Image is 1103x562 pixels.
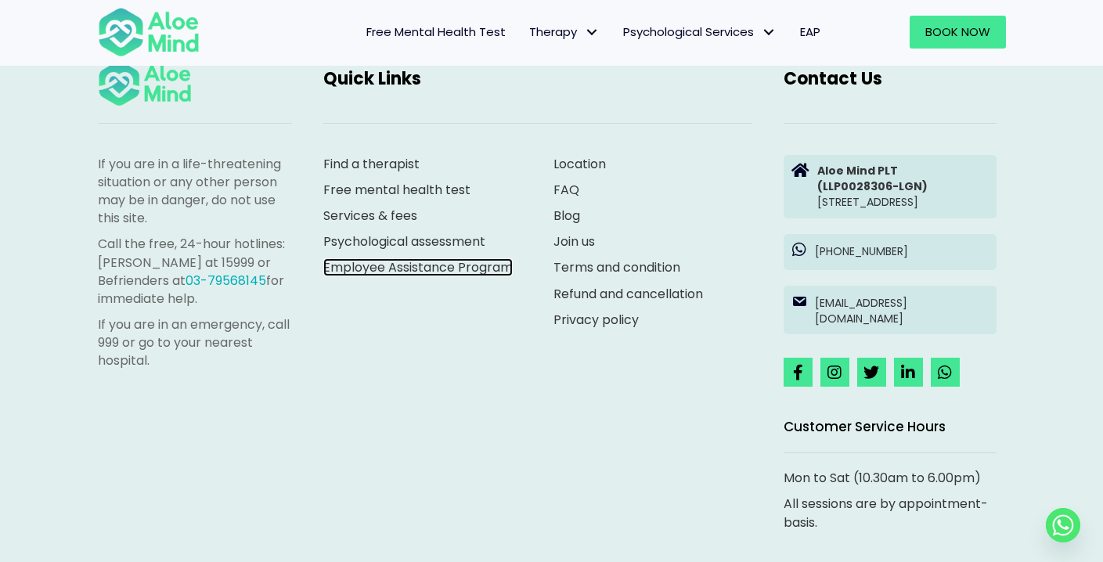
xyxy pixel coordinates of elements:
p: [PHONE_NUMBER] [815,243,989,259]
p: [STREET_ADDRESS] [817,163,989,211]
a: TherapyTherapy: submenu [517,16,611,49]
nav: Menu [220,16,832,49]
img: Aloe mind Logo [98,59,192,107]
span: Psychological Services [623,23,777,40]
a: Employee Assistance Program [323,258,513,276]
span: Therapy [529,23,600,40]
p: Call the free, 24-hour hotlines: [PERSON_NAME] at 15999 or Befrienders at for immediate help. [98,235,292,308]
a: Terms and condition [553,258,680,276]
span: Book Now [925,23,990,40]
p: Mon to Sat (10.30am to 6.00pm) [784,469,997,487]
a: Find a therapist [323,155,420,173]
a: Whatsapp [1046,508,1080,542]
a: Psychological ServicesPsychological Services: submenu [611,16,788,49]
a: [PHONE_NUMBER] [784,234,997,270]
a: 03-79568145 [186,272,266,290]
span: Psychological Services: submenu [758,21,780,44]
span: Contact Us [784,67,882,91]
p: If you are in a life-threatening situation or any other person may be in danger, do not use this ... [98,155,292,228]
a: EAP [788,16,832,49]
a: [EMAIL_ADDRESS][DOMAIN_NAME] [784,286,997,335]
strong: (LLP0028306-LGN) [817,178,928,194]
a: Services & fees [323,207,417,225]
img: Aloe mind Logo [98,6,200,58]
span: EAP [800,23,820,40]
strong: Aloe Mind PLT [817,163,898,178]
a: Psychological assessment [323,232,485,250]
span: Free Mental Health Test [366,23,506,40]
a: Join us [553,232,595,250]
a: Refund and cancellation [553,285,703,303]
a: FAQ [553,181,579,199]
a: Location [553,155,606,173]
a: Blog [553,207,580,225]
a: Free Mental Health Test [355,16,517,49]
span: Customer Service Hours [784,417,946,436]
a: Aloe Mind PLT(LLP0028306-LGN)[STREET_ADDRESS] [784,155,997,218]
span: Quick Links [323,67,421,91]
p: [EMAIL_ADDRESS][DOMAIN_NAME] [815,295,989,327]
a: Privacy policy [553,311,639,329]
a: Book Now [910,16,1006,49]
span: Therapy: submenu [581,21,604,44]
p: If you are in an emergency, call 999 or go to your nearest hospital. [98,315,292,370]
a: Free mental health test [323,181,470,199]
p: All sessions are by appointment-basis. [784,495,997,531]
